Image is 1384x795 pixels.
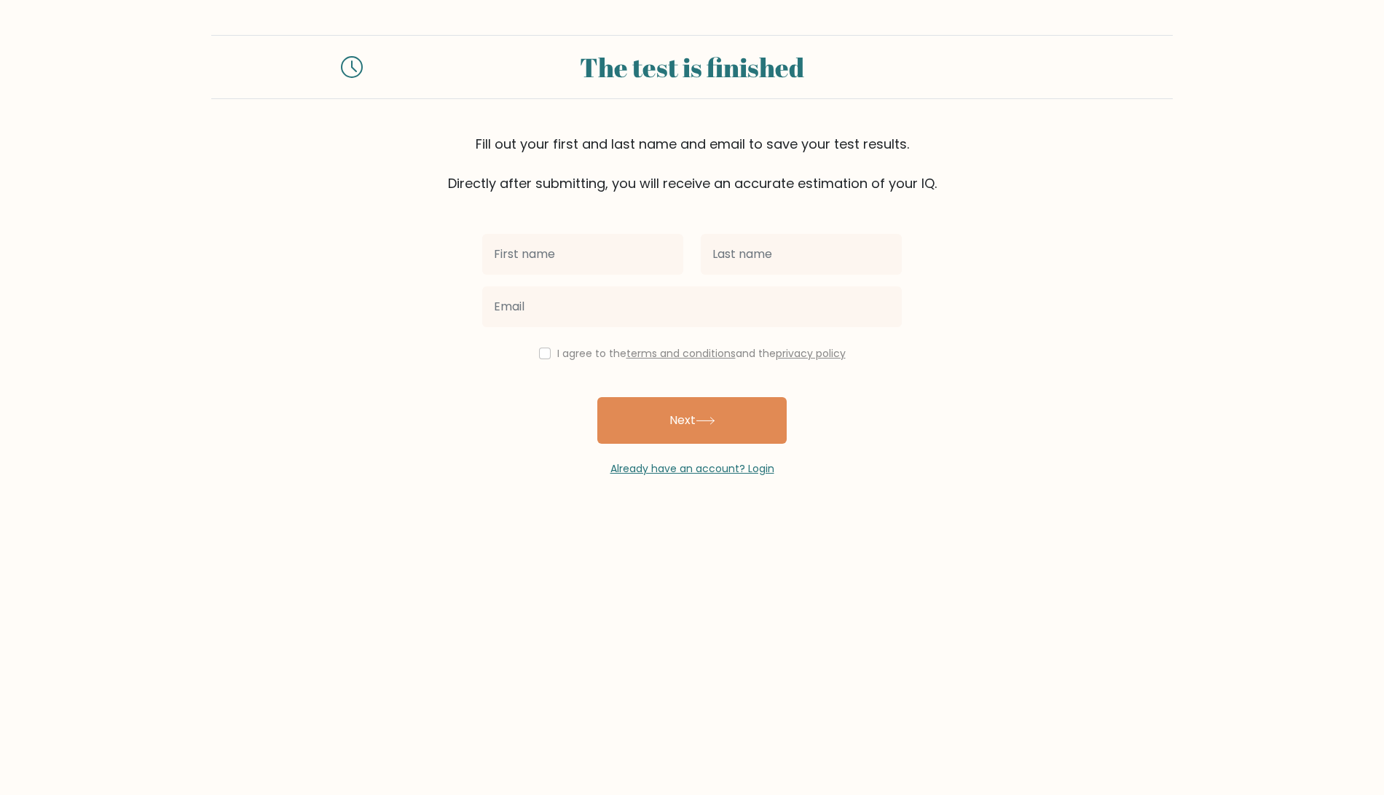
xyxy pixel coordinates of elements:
div: The test is finished [380,47,1004,87]
a: privacy policy [776,346,846,361]
input: First name [482,234,683,275]
label: I agree to the and the [557,346,846,361]
a: Already have an account? Login [610,461,774,476]
a: terms and conditions [626,346,736,361]
input: Last name [701,234,902,275]
input: Email [482,286,902,327]
div: Fill out your first and last name and email to save your test results. Directly after submitting,... [211,134,1173,193]
button: Next [597,397,787,444]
